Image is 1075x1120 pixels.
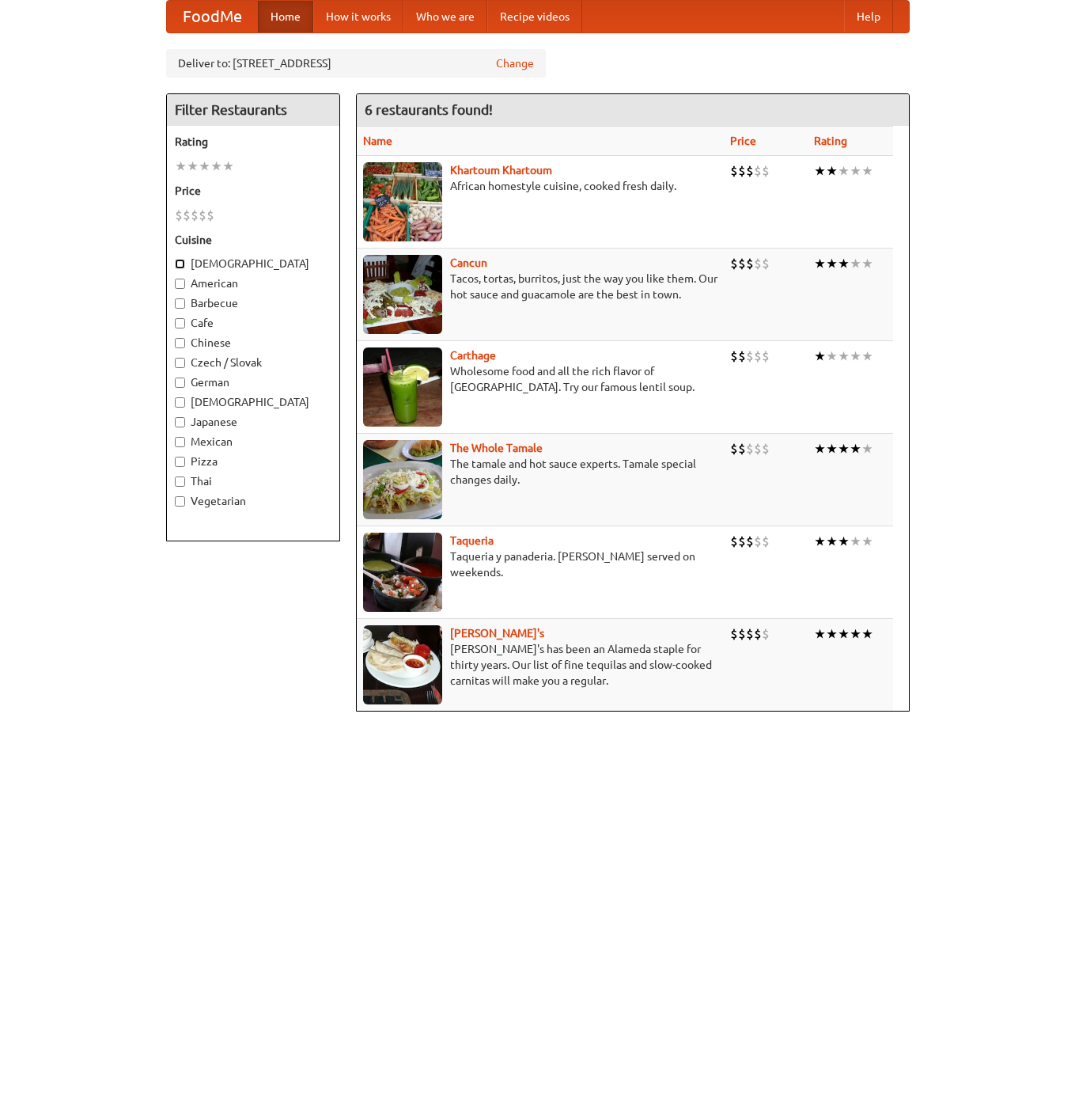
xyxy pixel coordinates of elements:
input: German [175,378,185,388]
label: [DEMOGRAPHIC_DATA] [175,256,331,271]
li: ★ [826,162,838,180]
a: Name [363,135,392,147]
li: ★ [850,625,861,643]
li: $ [730,255,738,272]
li: ★ [814,440,826,457]
li: ★ [838,440,850,457]
li: ★ [814,255,826,272]
li: ★ [838,625,850,643]
li: ★ [826,347,838,365]
li: $ [746,440,754,457]
li: ★ [838,162,850,180]
li: $ [746,625,754,643]
li: ★ [861,533,873,550]
li: $ [738,255,746,272]
a: The Whole Tamale [450,442,543,454]
label: German [175,374,331,390]
li: $ [762,533,770,550]
img: khartoum.jpg [363,162,442,241]
h5: Rating [175,134,331,150]
input: Vegetarian [175,496,185,507]
li: ★ [861,255,873,272]
li: $ [754,347,762,365]
li: $ [746,255,754,272]
a: Price [730,135,756,147]
a: Change [496,55,534,71]
li: ★ [826,533,838,550]
li: $ [754,625,762,643]
label: [DEMOGRAPHIC_DATA] [175,394,331,410]
li: $ [206,207,214,224]
li: ★ [850,347,861,365]
li: $ [738,533,746,550]
li: ★ [175,158,187,175]
li: $ [738,347,746,365]
li: ★ [861,625,873,643]
li: ★ [210,158,222,175]
li: ★ [826,440,838,457]
li: ★ [814,162,826,180]
li: $ [746,162,754,180]
b: Khartoum Khartoum [450,164,552,177]
input: Barbecue [175,298,185,309]
a: Cancun [450,256,487,269]
label: Pizza [175,454,331,469]
li: ★ [850,440,861,457]
p: Tacos, tortas, burritos, just the way you like them. Our hot sauce and guacamole are the best in ... [363,271,717,302]
li: ★ [861,347,873,365]
li: ★ [850,533,861,550]
p: Wholesome food and all the rich flavor of [GEOGRAPHIC_DATA]. Try our famous lentil soup. [363,363,717,395]
li: ★ [861,440,873,457]
a: Who we are [403,1,487,32]
li: $ [730,347,738,365]
li: $ [762,347,770,365]
li: ★ [222,158,234,175]
label: Czech / Slovak [175,355,331,370]
a: Help [844,1,893,32]
li: $ [762,440,770,457]
img: carthage.jpg [363,347,442,427]
a: [PERSON_NAME]'s [450,627,544,640]
input: Mexican [175,437,185,447]
label: Thai [175,473,331,489]
li: $ [175,207,183,224]
li: ★ [850,255,861,272]
li: $ [730,440,738,457]
input: Chinese [175,338,185,348]
input: [DEMOGRAPHIC_DATA] [175,259,185,269]
li: ★ [850,162,861,180]
h5: Price [175,183,331,199]
h4: Filter Restaurants [167,94,339,126]
label: American [175,275,331,291]
a: Carthage [450,349,496,362]
li: $ [191,207,199,224]
li: ★ [838,347,850,365]
li: ★ [814,625,826,643]
label: Barbecue [175,295,331,311]
input: Cafe [175,318,185,328]
img: cancun.jpg [363,255,442,334]
input: [DEMOGRAPHIC_DATA] [175,397,185,408]
li: ★ [187,158,199,175]
input: Czech / Slovak [175,358,185,368]
li: ★ [826,255,838,272]
input: Pizza [175,457,185,467]
img: wholetamale.jpg [363,440,442,519]
div: Deliver to: [STREET_ADDRESS] [166,49,546,78]
li: ★ [838,255,850,272]
li: $ [199,207,206,224]
li: ★ [838,533,850,550]
li: ★ [814,533,826,550]
li: $ [738,440,746,457]
li: $ [746,533,754,550]
li: $ [754,255,762,272]
li: $ [762,255,770,272]
b: Taqueria [450,534,494,547]
li: $ [730,625,738,643]
li: $ [746,347,754,365]
li: $ [183,207,191,224]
